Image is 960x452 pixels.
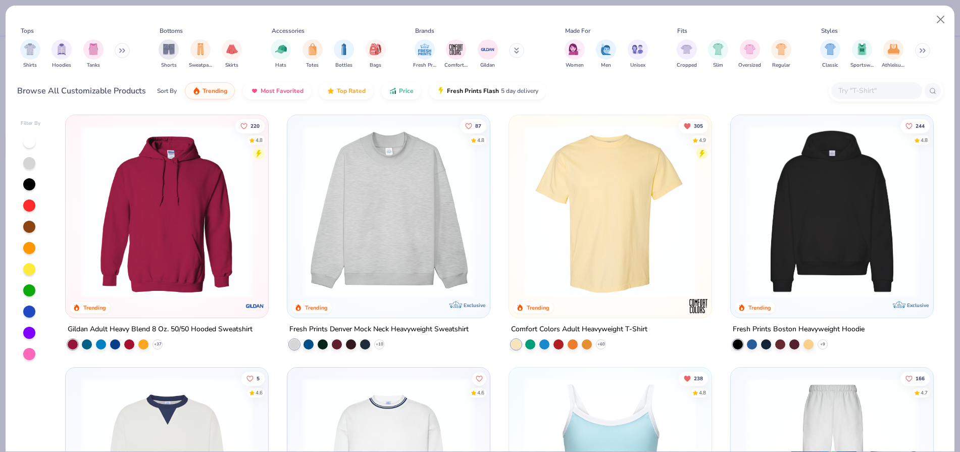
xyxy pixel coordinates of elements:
[771,39,791,69] button: filter button
[733,323,865,336] div: Fresh Prints Boston Heavyweight Hoodie
[289,323,469,336] div: Fresh Prints Denver Mock Neck Heavyweight Sweatshirt
[477,389,484,396] div: 4.6
[820,39,840,69] button: filter button
[275,43,287,55] img: Hats Image
[900,371,930,385] button: Like
[222,39,242,69] div: filter for Skirts
[160,26,183,35] div: Bottoms
[569,43,580,55] img: Women Image
[261,87,304,95] span: Most Favorited
[189,39,212,69] button: filter button
[916,376,925,381] span: 166
[447,87,499,95] span: Fresh Prints Flash
[820,341,825,347] span: + 9
[850,39,874,69] button: filter button
[83,39,104,69] div: filter for Tanks
[600,43,612,55] img: Men Image
[694,123,703,128] span: 305
[256,136,263,144] div: 4.8
[366,39,386,69] button: filter button
[250,123,260,128] span: 220
[20,39,40,69] button: filter button
[681,43,692,55] img: Cropped Image
[444,39,468,69] button: filter button
[900,119,930,133] button: Like
[597,341,605,347] span: + 60
[159,39,179,69] div: filter for Shorts
[21,26,34,35] div: Tops
[24,43,36,55] img: Shirts Image
[257,376,260,381] span: 5
[444,39,468,69] div: filter for Comfort Colors
[679,371,708,385] button: Unlike
[888,43,899,55] img: Athleisure Image
[159,39,179,69] button: filter button
[677,26,687,35] div: Fits
[713,43,724,55] img: Slim Image
[226,43,238,55] img: Skirts Image
[708,39,728,69] button: filter button
[907,302,929,309] span: Exclusive
[203,87,227,95] span: Trending
[771,39,791,69] div: filter for Regular
[741,125,923,297] img: 91acfc32-fd48-4d6b-bdad-a4c1a30ac3fc
[417,42,432,57] img: Fresh Prints Image
[921,389,928,396] div: 4.7
[76,125,258,297] img: 01756b78-01f6-4cc6-8d8a-3c30c1a0c8ac
[399,87,414,95] span: Price
[628,39,648,69] div: filter for Unisex
[52,39,72,69] button: filter button
[501,85,538,97] span: 5 day delivery
[850,62,874,69] span: Sportswear
[275,62,286,69] span: Hats
[688,296,709,316] img: Comfort Colors logo
[882,62,905,69] span: Athleisure
[772,62,790,69] span: Regular
[921,136,928,144] div: 4.8
[83,39,104,69] button: filter button
[596,39,616,69] button: filter button
[566,62,584,69] span: Women
[882,39,905,69] button: filter button
[222,39,242,69] button: filter button
[52,62,71,69] span: Hoodies
[850,39,874,69] div: filter for Sportswear
[23,62,37,69] span: Shirts
[87,62,100,69] span: Tanks
[235,119,265,133] button: Like
[334,39,354,69] button: filter button
[713,62,723,69] span: Slim
[241,371,265,385] button: Like
[448,42,464,57] img: Comfort Colors Image
[565,26,590,35] div: Made For
[429,82,546,99] button: Fresh Prints Flash5 day delivery
[565,39,585,69] button: filter button
[337,87,366,95] span: Top Rated
[335,62,352,69] span: Bottles
[694,376,703,381] span: 238
[319,82,373,99] button: Top Rated
[708,39,728,69] div: filter for Slim
[738,39,761,69] div: filter for Oversized
[88,43,99,55] img: Tanks Image
[271,39,291,69] button: filter button
[699,389,706,396] div: 4.8
[415,26,434,35] div: Brands
[272,26,305,35] div: Accessories
[243,82,311,99] button: Most Favorited
[931,10,950,29] button: Close
[189,62,212,69] span: Sweatpants
[464,302,485,309] span: Exclusive
[519,125,701,297] img: 029b8af0-80e6-406f-9fdc-fdf898547912
[161,62,177,69] span: Shorts
[744,43,755,55] img: Oversized Image
[596,39,616,69] div: filter for Men
[370,43,381,55] img: Bags Image
[297,125,480,297] img: f5d85501-0dbb-4ee4-b115-c08fa3845d83
[820,39,840,69] div: filter for Classic
[302,39,323,69] button: filter button
[630,62,645,69] span: Unisex
[776,43,787,55] img: Regular Image
[480,42,495,57] img: Gildan Image
[306,62,319,69] span: Totes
